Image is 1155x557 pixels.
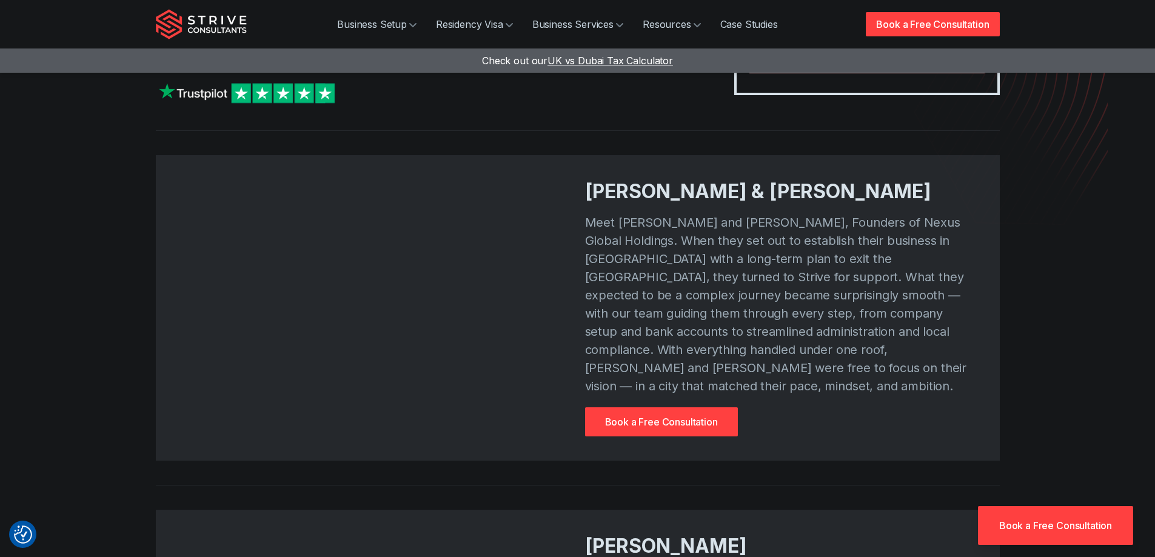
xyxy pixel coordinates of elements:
[585,179,976,204] h2: [PERSON_NAME] & [PERSON_NAME]
[523,12,633,36] a: Business Services
[426,12,523,36] a: Residency Visa
[711,12,788,36] a: Case Studies
[156,9,247,39] img: Strive Consultants
[156,80,338,106] img: Strive on Trustpilot
[180,198,571,418] iframe: Strive Testimonials: Nicholas & Leigh Blackwell
[482,55,673,67] a: Check out ourUK vs Dubai Tax Calculator
[866,12,999,36] a: Book a Free Consultation
[14,525,32,544] button: Consent Preferences
[327,12,426,36] a: Business Setup
[547,55,673,67] span: UK vs Dubai Tax Calculator
[14,525,32,544] img: Revisit consent button
[585,407,738,436] a: Book a Free Consultation
[585,213,976,395] p: Meet [PERSON_NAME] and [PERSON_NAME], Founders of Nexus Global Holdings. When they set out to est...
[978,506,1133,545] a: Book a Free Consultation
[633,12,711,36] a: Resources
